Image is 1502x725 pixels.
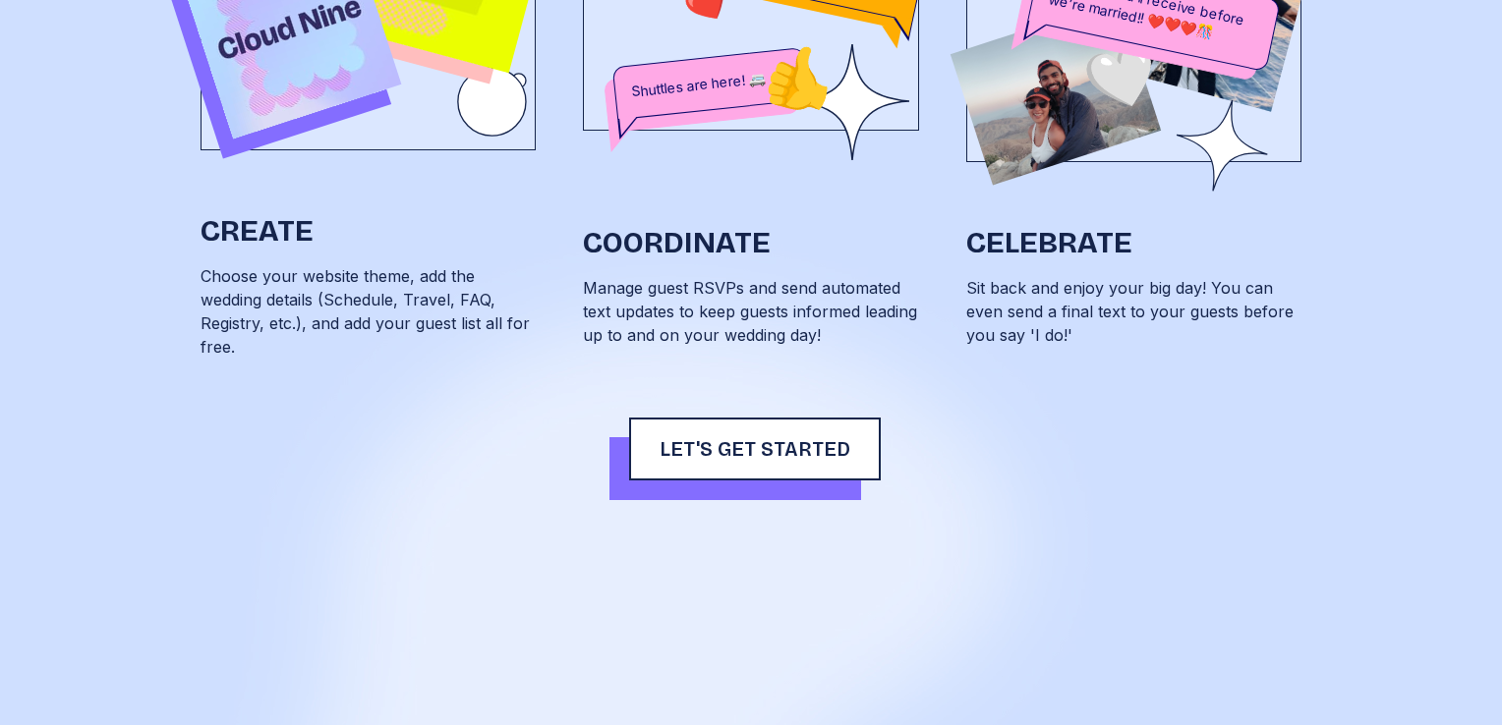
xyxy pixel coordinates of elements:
h1: Celebrate [966,225,1301,260]
span: 👍 [756,37,844,116]
p: Manage guest RSVPs and send automated text updates to keep guests informed leading up to and on y... [583,276,918,347]
h1: Create [201,213,536,249]
span: Let's get started [660,437,850,461]
span: 🤍 [1078,37,1167,116]
p: Sit back and enjoy your big day! You can even send a final text to your guests before you say 'I ... [966,276,1301,347]
div: Shutt️️les are here! 🚐 [612,47,810,120]
button: Let's get started [629,418,881,480]
p: Choose your website theme, add the wedding details (Schedule, Travel, FAQ, Registry, etc.), and a... [201,264,536,359]
h1: Coordinate [583,225,918,260]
